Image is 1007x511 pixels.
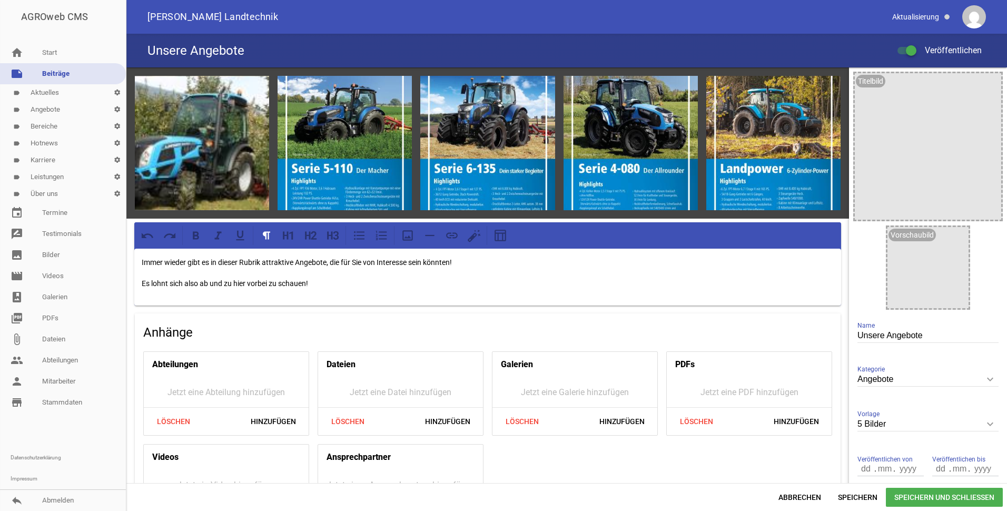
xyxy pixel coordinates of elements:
[770,488,830,507] span: Abbrechen
[11,333,23,346] i: attach_file
[11,46,23,59] i: home
[11,291,23,303] i: photo_album
[11,270,23,282] i: movie
[765,412,827,431] span: Hinzufügen
[950,462,969,476] input: mm
[142,256,834,269] p: Immer wieder gibt es in dieser Rubrik attraktive Angebote, die für Sie von Interesse sein könnten!
[327,356,356,373] h4: Dateien
[912,45,982,55] span: Veröffentlichen
[242,412,304,431] span: Hinzufügen
[13,140,20,147] i: label
[894,462,921,476] input: yyyy
[108,84,126,101] i: settings
[13,157,20,164] i: label
[13,174,20,181] i: label
[318,470,483,500] div: Jetzt einen Ansprechpartner hinzufügen
[144,470,309,500] div: Jetzt ein Video hinzufügen
[11,375,23,388] i: person
[497,412,547,431] span: Löschen
[11,249,23,261] i: image
[318,377,483,407] div: Jetzt eine Datei hinzufügen
[108,152,126,169] i: settings
[11,228,23,240] i: rate_review
[108,169,126,185] i: settings
[148,412,199,431] span: Löschen
[13,106,20,113] i: label
[830,488,886,507] span: Speichern
[667,377,832,407] div: Jetzt eine PDF hinzufügen
[152,449,179,466] h4: Videos
[982,416,999,433] i: keyboard_arrow_down
[875,462,894,476] input: mm
[147,42,244,59] h4: Unsere Angebote
[888,229,936,241] div: Vorschaubild
[144,377,309,407] div: Jetzt eine Abteilung hinzufügen
[932,462,950,476] input: dd
[327,449,391,466] h4: Ansprechpartner
[13,191,20,198] i: label
[142,277,834,290] p: Es lohnt sich also ab und zu hier vorbei zu schauen!
[108,185,126,202] i: settings
[675,356,695,373] h4: PDFs
[13,90,20,96] i: label
[857,454,913,465] span: Veröffentlichen von
[857,462,875,476] input: dd
[152,356,198,373] h4: Abteilungen
[11,312,23,325] i: picture_as_pdf
[982,371,999,388] i: keyboard_arrow_down
[856,75,885,87] div: Titelbild
[13,123,20,130] i: label
[147,12,278,22] span: [PERSON_NAME] Landtechnik
[501,356,533,373] h4: Galerien
[322,412,373,431] span: Löschen
[108,118,126,135] i: settings
[886,488,1003,507] span: Speichern und Schließen
[11,494,23,507] i: reply
[108,101,126,118] i: settings
[671,412,722,431] span: Löschen
[11,67,23,80] i: note
[143,324,832,341] h4: Anhänge
[492,377,657,407] div: Jetzt eine Galerie hinzufügen
[969,462,995,476] input: yyyy
[11,207,23,219] i: event
[591,412,653,431] span: Hinzufügen
[932,454,985,465] span: Veröffentlichen bis
[108,135,126,152] i: settings
[11,354,23,367] i: people
[11,396,23,409] i: store_mall_directory
[417,412,479,431] span: Hinzufügen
